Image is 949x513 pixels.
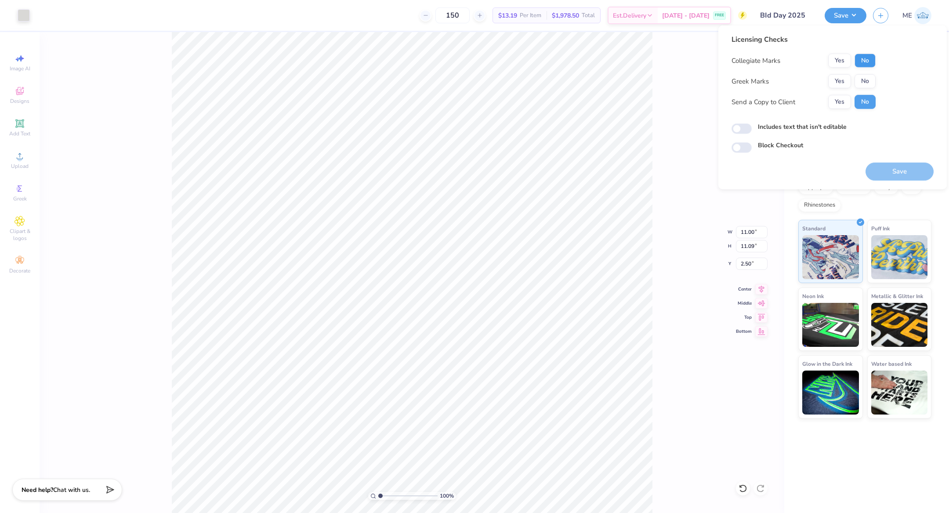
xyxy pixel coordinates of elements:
span: 100 % [440,492,454,500]
button: Yes [828,95,851,109]
span: Per Item [520,11,541,20]
span: Image AI [10,65,30,72]
button: No [855,95,876,109]
button: Yes [828,74,851,88]
span: ME [902,11,912,21]
label: Block Checkout [758,141,803,150]
span: FREE [715,12,724,18]
span: Bottom [736,328,752,335]
span: Decorate [9,267,30,274]
span: Middle [736,300,752,306]
span: Total [582,11,595,20]
span: Water based Ink [871,359,912,368]
span: Est. Delivery [613,11,646,20]
button: Yes [828,54,851,68]
a: ME [902,7,931,24]
img: Glow in the Dark Ink [802,371,859,415]
input: – – [435,7,470,23]
div: Collegiate Marks [732,56,780,66]
span: Puff Ink [871,224,890,233]
strong: Need help? [22,486,53,494]
div: Greek Marks [732,76,769,87]
div: Rhinestones [798,199,841,212]
button: No [855,74,876,88]
img: Standard [802,235,859,279]
img: Neon Ink [802,303,859,347]
label: Includes text that isn't editable [758,122,847,131]
span: $13.19 [498,11,517,20]
input: Untitled Design [753,7,818,24]
span: Metallic & Glitter Ink [871,291,923,301]
span: Greek [13,195,27,202]
span: Chat with us. [53,486,90,494]
span: Clipart & logos [4,228,35,242]
span: Upload [11,163,29,170]
button: No [855,54,876,68]
span: Center [736,286,752,292]
div: Send a Copy to Client [732,97,795,107]
span: Top [736,314,752,320]
span: Standard [802,224,826,233]
span: $1,978.50 [552,11,579,20]
img: Maria Espena [914,7,931,24]
img: Puff Ink [871,235,928,279]
img: Water based Ink [871,371,928,415]
span: Add Text [9,130,30,137]
img: Metallic & Glitter Ink [871,303,928,347]
span: Glow in the Dark Ink [802,359,852,368]
span: Designs [10,98,29,105]
button: Save [825,8,866,23]
span: [DATE] - [DATE] [662,11,710,20]
div: Licensing Checks [732,34,876,45]
span: Neon Ink [802,291,824,301]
